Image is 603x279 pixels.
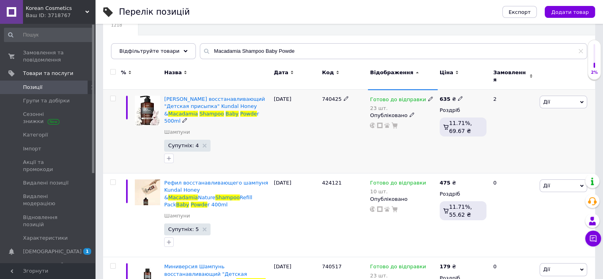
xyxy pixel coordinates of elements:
[164,69,182,76] span: Назва
[440,179,456,187] div: ₴
[502,6,537,18] button: Експорт
[370,189,426,194] div: 10 шт.
[588,70,601,75] div: 2%
[198,194,215,200] span: Nature
[322,69,334,76] span: Код
[370,69,413,76] span: Відображення
[23,159,73,173] span: Акції та промокоди
[23,193,73,207] span: Видалені модерацією
[23,97,70,104] span: Групи та добірки
[449,204,472,218] span: 11.71%, 55.62 ₴
[199,111,224,117] span: Shampoo
[370,180,426,188] span: Готово до відправки
[440,69,453,76] span: Ціна
[164,180,268,200] span: Рефил восстанавливающего шампуня Kundal Honey &
[164,96,265,116] span: [PERSON_NAME] восстанавливающий "Детская присыпка" Kundal Honey &
[23,214,73,228] span: Відновлення позицій
[274,69,289,76] span: Дата
[440,263,456,270] div: ₴
[585,231,601,246] button: Чат з покупцем
[191,202,207,208] span: Powde
[26,5,85,12] span: Korean Cosmetics
[551,9,589,15] span: Додати товар
[488,173,538,257] div: 0
[226,111,239,117] span: Baby
[121,69,126,76] span: %
[440,180,450,186] b: 475
[440,190,486,198] div: Роздріб
[168,143,199,148] span: Супутніх: 4
[111,22,122,28] span: 1218
[543,266,550,272] span: Дії
[545,6,595,18] button: Додати товар
[272,90,320,173] div: [DATE]
[440,96,450,102] b: 635
[26,12,95,19] div: Ваш ID: 3718767
[207,202,228,208] span: r 400ml
[272,173,320,257] div: [DATE]
[370,96,426,105] span: Готово до відправки
[164,96,265,124] a: [PERSON_NAME] восстанавливающий "Детская присыпка" Kundal Honey &MacadamiaShampooBabyPowder 500ml
[240,111,257,117] span: Powde
[440,264,450,269] b: 179
[23,179,69,187] span: Видалені позиції
[509,9,531,15] span: Експорт
[543,99,550,105] span: Дії
[168,111,198,117] span: Macadamia
[370,105,433,111] div: 23 шт.
[135,179,160,205] img: Рефил восстанавливающего шампуня Kundal Honey & Macadamia Nature Shampoo Refill Pack Baby Powder ...
[215,194,239,200] span: Shampoo
[23,235,68,242] span: Характеристики
[23,248,82,255] span: [DEMOGRAPHIC_DATA]
[164,129,190,136] a: Шампуни
[440,107,486,114] div: Роздріб
[164,212,190,219] a: Шампуни
[440,96,463,103] div: ₴
[488,90,538,173] div: 2
[164,194,252,208] span: Refill Pack
[176,202,189,208] span: Baby
[135,96,160,126] img: Шампунь восстанавливающий "Детская присыпка" Kundal Honey & Macadamia Shampoo Baby Powder 500ml
[23,262,73,276] span: Показники роботи компанії
[370,273,426,279] div: 23 шт.
[119,8,190,16] div: Перелік позицій
[370,112,435,119] div: Опубліковано
[322,264,342,269] span: 740517
[23,145,41,152] span: Імпорт
[168,227,199,232] span: Супутніх: 5
[322,96,342,102] span: 740425
[449,120,472,134] span: 11.71%, 69.67 ₴
[4,28,94,42] input: Пошук
[493,69,527,83] span: Замовлення
[370,196,435,203] div: Опубліковано
[23,131,48,139] span: Категорії
[200,43,587,59] input: Пошук по назві позиції, артикулу і пошуковим запитам
[23,84,42,91] span: Позиції
[168,194,198,200] span: Macadamia
[83,248,91,255] span: 1
[23,70,73,77] span: Товари та послуги
[543,183,550,189] span: Дії
[370,264,426,272] span: Готово до відправки
[164,180,268,208] a: Рефил восстанавливающего шампуня Kundal Honey &MacadamiaNatureShampooRefill PackBabyPowder 400ml
[23,49,73,63] span: Замовлення та повідомлення
[164,111,259,124] span: r 500ml
[119,48,180,54] span: Відфільтруйте товари
[23,111,73,125] span: Сезонні знижки
[322,180,342,186] span: 424121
